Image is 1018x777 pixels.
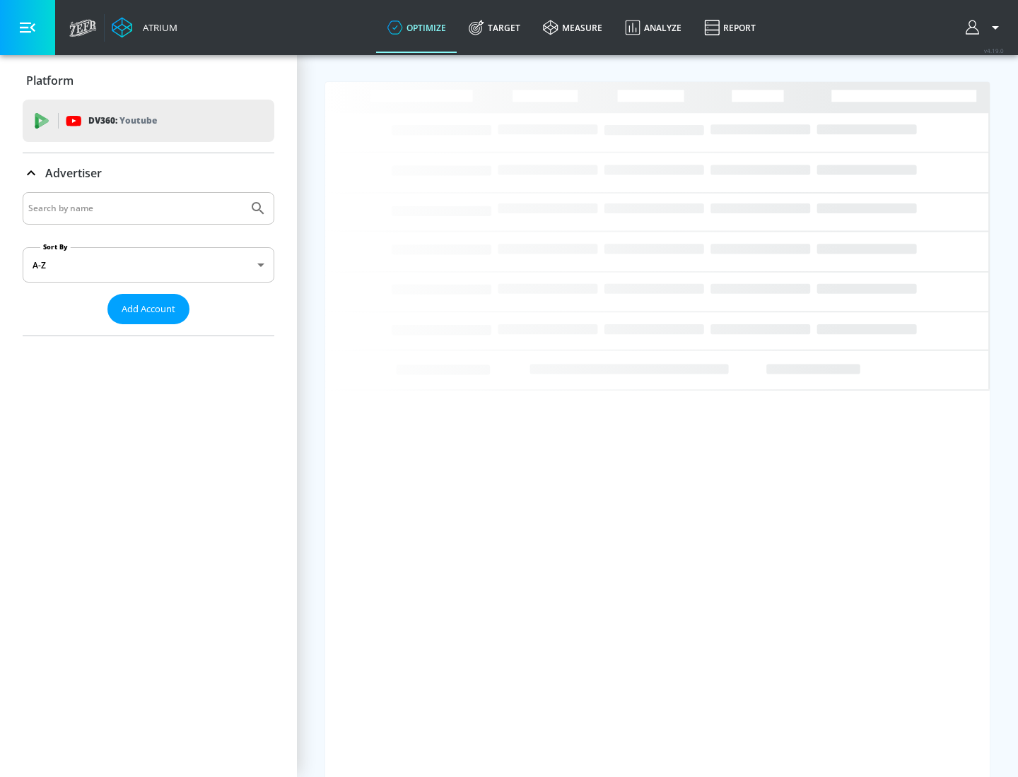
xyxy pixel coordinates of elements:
[112,17,177,38] a: Atrium
[23,247,274,283] div: A-Z
[119,113,157,128] p: Youtube
[693,2,767,53] a: Report
[457,2,532,53] a: Target
[26,73,74,88] p: Platform
[137,21,177,34] div: Atrium
[614,2,693,53] a: Analyze
[23,61,274,100] div: Platform
[376,2,457,53] a: optimize
[122,301,175,317] span: Add Account
[107,294,189,324] button: Add Account
[88,113,157,129] p: DV360:
[23,324,274,336] nav: list of Advertiser
[984,47,1004,54] span: v 4.19.0
[532,2,614,53] a: measure
[23,192,274,336] div: Advertiser
[23,153,274,193] div: Advertiser
[40,242,71,251] label: Sort By
[45,165,102,181] p: Advertiser
[23,100,274,142] div: DV360: Youtube
[28,199,242,218] input: Search by name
